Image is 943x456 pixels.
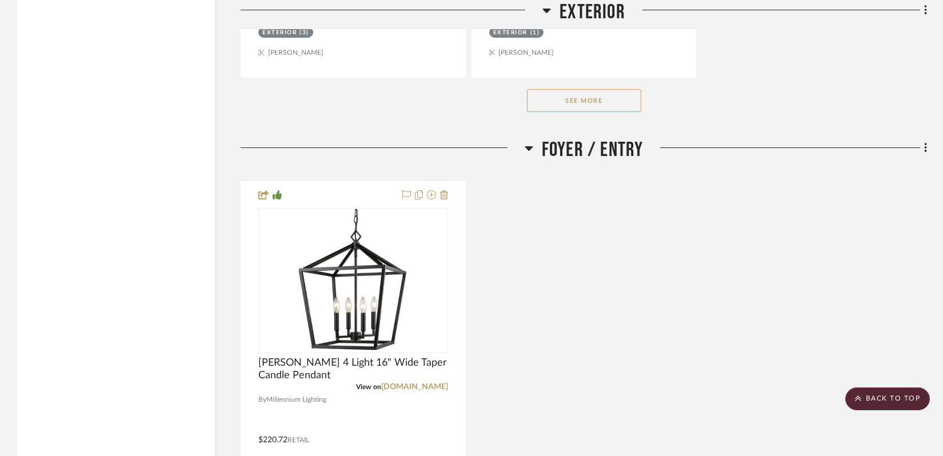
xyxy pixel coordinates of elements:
[258,394,266,405] span: By
[527,89,641,112] button: See More
[542,138,644,162] span: Foyer / Entry
[262,29,297,37] div: Exterior
[299,29,309,37] div: (3)
[493,29,528,37] div: Exterior
[530,29,540,37] div: (1)
[259,209,447,353] div: 0
[845,387,930,410] scroll-to-top-button: BACK TO TOP
[282,209,425,352] img: Ritner 4 Light 16" Wide Taper Candle Pendant
[356,383,381,390] span: View on
[258,357,448,382] span: [PERSON_NAME] 4 Light 16" Wide Taper Candle Pendant
[381,383,448,391] a: [DOMAIN_NAME]
[266,394,326,405] span: Millennium Lighting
